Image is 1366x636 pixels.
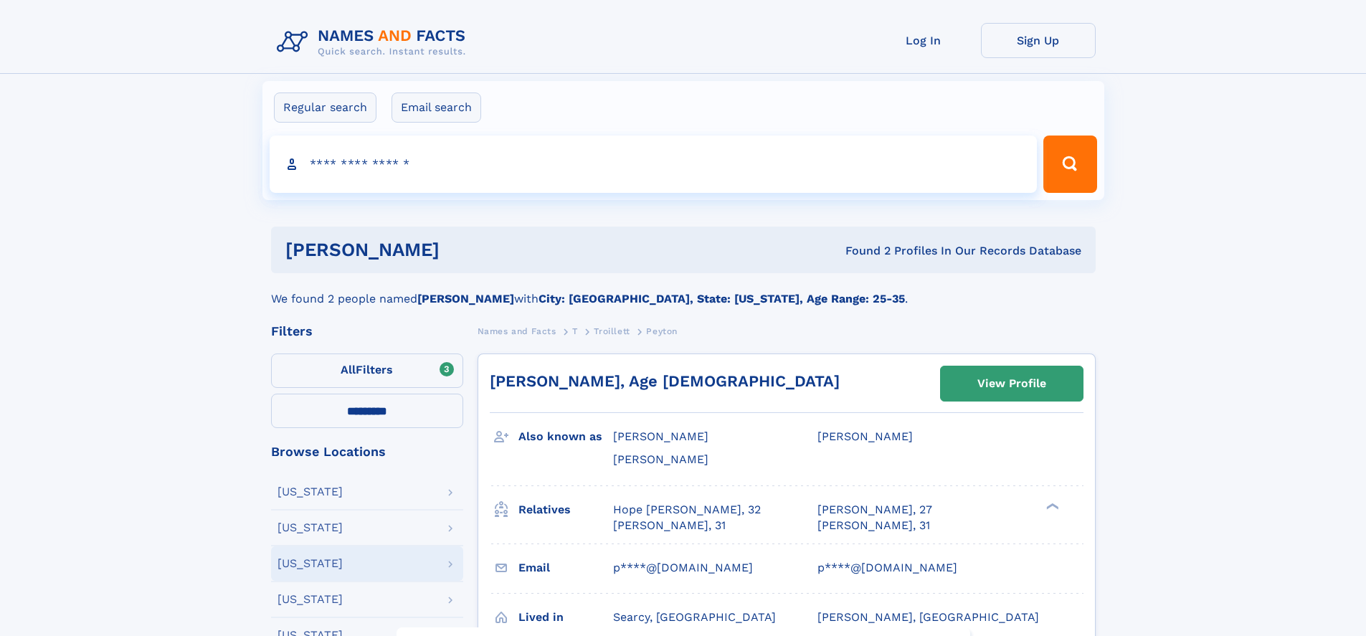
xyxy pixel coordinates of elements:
[572,326,578,336] span: T
[490,372,840,390] a: [PERSON_NAME], Age [DEMOGRAPHIC_DATA]
[613,610,776,624] span: Searcy, [GEOGRAPHIC_DATA]
[613,502,761,518] a: Hope [PERSON_NAME], 32
[613,452,708,466] span: [PERSON_NAME]
[278,486,343,498] div: [US_STATE]
[817,518,930,533] a: [PERSON_NAME], 31
[478,322,556,340] a: Names and Facts
[817,610,1039,624] span: [PERSON_NAME], [GEOGRAPHIC_DATA]
[518,605,613,630] h3: Lived in
[866,23,981,58] a: Log In
[981,23,1096,58] a: Sign Up
[613,518,726,533] a: [PERSON_NAME], 31
[977,367,1046,400] div: View Profile
[1043,136,1096,193] button: Search Button
[642,243,1081,259] div: Found 2 Profiles In Our Records Database
[278,522,343,533] div: [US_STATE]
[417,292,514,305] b: [PERSON_NAME]
[941,366,1083,401] a: View Profile
[271,23,478,62] img: Logo Names and Facts
[271,325,463,338] div: Filters
[278,594,343,605] div: [US_STATE]
[270,136,1038,193] input: search input
[1043,501,1060,511] div: ❯
[539,292,905,305] b: City: [GEOGRAPHIC_DATA], State: [US_STATE], Age Range: 25-35
[594,322,630,340] a: Troillett
[817,502,932,518] a: [PERSON_NAME], 27
[271,445,463,458] div: Browse Locations
[518,424,613,449] h3: Also known as
[285,241,642,259] h1: [PERSON_NAME]
[278,558,343,569] div: [US_STATE]
[572,322,578,340] a: T
[817,429,913,443] span: [PERSON_NAME]
[392,92,481,123] label: Email search
[274,92,376,123] label: Regular search
[646,326,678,336] span: Peyton
[518,498,613,522] h3: Relatives
[341,363,356,376] span: All
[613,429,708,443] span: [PERSON_NAME]
[518,556,613,580] h3: Email
[271,353,463,388] label: Filters
[271,273,1096,308] div: We found 2 people named with .
[594,326,630,336] span: Troillett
